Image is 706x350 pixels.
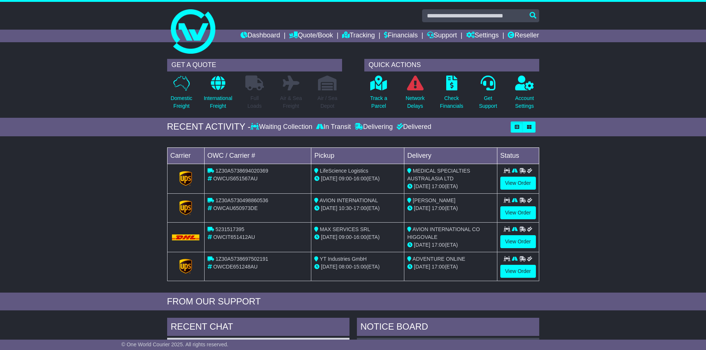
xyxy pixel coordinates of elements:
a: Reseller [508,30,539,42]
img: GetCarrierServiceLogo [179,171,192,186]
span: LifeScience Logistics [320,168,368,174]
p: Air / Sea Depot [318,94,338,110]
div: - (ETA) [314,175,401,183]
td: Carrier [167,147,204,164]
span: © One World Courier 2025. All rights reserved. [122,341,229,347]
img: GetCarrierServiceLogo [179,200,192,215]
a: GetSupport [478,75,497,114]
div: - (ETA) [314,204,401,212]
img: GetCarrierServiceLogo [179,259,192,274]
span: OWCUS651567AU [213,176,258,181]
span: 15:00 [354,264,367,270]
a: View Order [500,265,536,278]
div: RECENT CHAT [167,318,349,338]
a: Dashboard [241,30,280,42]
a: AccountSettings [515,75,534,114]
div: In Transit [314,123,353,131]
div: QUICK ACTIONS [364,59,539,71]
p: Domestic Freight [170,94,192,110]
span: [DATE] [321,205,337,211]
td: Pickup [311,147,404,164]
a: InternationalFreight [203,75,233,114]
p: Full Loads [245,94,264,110]
span: 09:00 [339,176,352,181]
p: Network Delays [405,94,424,110]
a: Quote/Book [289,30,333,42]
span: MEDICAL SPECIALTIES AUSTRALASIA LTD [407,168,470,181]
span: [DATE] [321,176,337,181]
div: Waiting Collection [251,123,314,131]
div: (ETA) [407,183,494,190]
img: DHL.png [172,234,200,240]
span: 10:30 [339,205,352,211]
p: International Freight [204,94,232,110]
div: FROM OUR SUPPORT [167,296,539,307]
span: 09:00 [339,234,352,240]
span: [DATE] [414,183,430,189]
div: - (ETA) [314,233,401,241]
a: CheckFinancials [440,75,464,114]
span: 16:00 [354,176,367,181]
td: OWC / Carrier # [204,147,311,164]
a: NetworkDelays [405,75,425,114]
a: DomesticFreight [170,75,192,114]
span: ADVENTURE ONLINE [412,256,465,262]
span: 17:00 [432,205,445,211]
a: Financials [384,30,418,42]
span: OWCAU650973DE [213,205,258,211]
span: AVION INTERNATIONAL [319,197,378,203]
span: [DATE] [414,242,430,248]
span: AVION INTERNATIONAL CO HIGGOVALE [407,226,480,240]
span: OWCIT651412AU [213,234,255,240]
p: Account Settings [515,94,534,110]
span: 17:00 [354,205,367,211]
div: Delivered [395,123,431,131]
span: 17:00 [432,242,445,248]
a: View Order [500,235,536,248]
div: (ETA) [407,241,494,249]
p: Air & Sea Freight [280,94,302,110]
div: NOTICE BOARD [357,318,539,338]
span: 17:00 [432,183,445,189]
a: Support [427,30,457,42]
span: 1Z30A5738694020369 [215,168,268,174]
td: Status [497,147,539,164]
a: Track aParcel [370,75,388,114]
div: GET A QUOTE [167,59,342,71]
div: Delivering [353,123,395,131]
span: MAX SERVICES SRL [320,226,370,232]
div: RECENT ACTIVITY - [167,121,251,132]
span: 1Z30A5730498860536 [215,197,268,203]
div: - (ETA) [314,263,401,271]
div: (ETA) [407,204,494,212]
span: YT Industries GmbH [320,256,367,262]
p: Get Support [479,94,497,110]
span: 5231517395 [215,226,244,232]
span: [DATE] [414,264,430,270]
a: Settings [466,30,499,42]
span: OWCDE651248AU [213,264,258,270]
a: Tracking [342,30,375,42]
span: 16:00 [354,234,367,240]
p: Check Financials [440,94,463,110]
a: View Order [500,177,536,190]
p: Track a Parcel [370,94,387,110]
span: 17:00 [432,264,445,270]
div: (ETA) [407,263,494,271]
span: 08:00 [339,264,352,270]
span: [DATE] [414,205,430,211]
span: [PERSON_NAME] [413,197,455,203]
td: Delivery [404,147,497,164]
span: 1Z30A5738697502191 [215,256,268,262]
a: View Order [500,206,536,219]
span: [DATE] [321,234,337,240]
span: [DATE] [321,264,337,270]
